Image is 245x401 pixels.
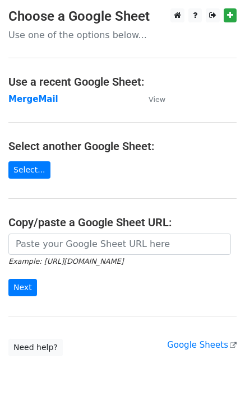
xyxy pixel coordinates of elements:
h4: Select another Google Sheet: [8,139,237,153]
h4: Copy/paste a Google Sheet URL: [8,216,237,229]
a: Need help? [8,339,63,356]
p: Use one of the options below... [8,29,237,41]
small: View [149,95,165,104]
a: Select... [8,161,50,179]
a: Google Sheets [167,340,237,350]
a: MergeMail [8,94,58,104]
h4: Use a recent Google Sheet: [8,75,237,88]
h3: Choose a Google Sheet [8,8,237,25]
input: Next [8,279,37,296]
a: View [137,94,165,104]
input: Paste your Google Sheet URL here [8,234,231,255]
small: Example: [URL][DOMAIN_NAME] [8,257,123,265]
